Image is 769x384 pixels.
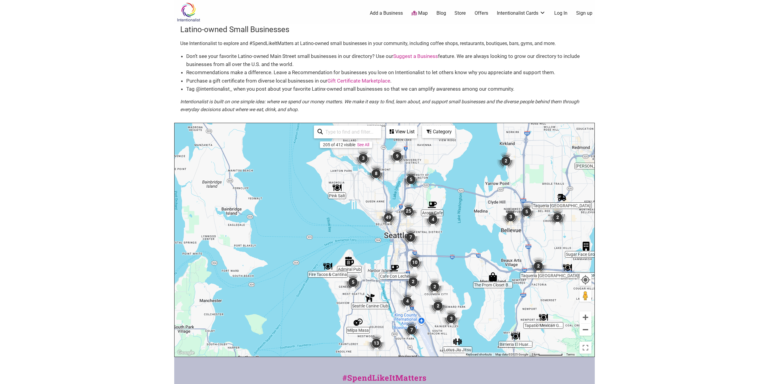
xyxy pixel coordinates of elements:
li: Don’t see your favorite Latino-owned Main Street small businesses in our directory? Use our featu... [186,52,589,68]
a: Open this area in Google Maps (opens a new window) [176,349,196,357]
span: 2 km [532,353,538,356]
div: 8 [365,162,388,185]
a: Gift Certificate Marketplace [327,78,390,84]
div: Tapatio Mexican Grill [536,310,550,324]
a: Map [412,10,428,17]
a: See All [357,142,369,147]
button: Zoom out [579,324,591,336]
div: 3 [440,307,463,330]
div: 49 [377,206,400,229]
a: Intentionalist Cards [497,10,546,17]
div: Cafe Con Leche [388,261,401,275]
button: Zoom in [579,311,591,323]
img: Google [176,349,196,357]
div: Lotus Jiu Jitsu [451,335,464,349]
button: Keyboard shortcuts [466,352,492,357]
div: 2 [494,150,517,172]
a: Offers [475,10,488,17]
div: See a list of the visible businesses [386,125,417,138]
div: 4 [396,290,419,313]
img: Intentionalist [174,2,203,22]
div: Fire Tacos & Cantina [321,259,335,273]
a: Blog [436,10,446,17]
div: 2 [427,295,449,317]
li: Recommendations make a difference. Leave a Recommendation for businesses you love on Intentionali... [186,68,589,77]
div: 4 [421,208,444,231]
div: 7 [400,319,423,341]
a: Log In [554,10,567,17]
div: Category [423,126,454,138]
div: 7 [399,226,422,249]
div: Milpa Masa [351,315,365,329]
div: Sugar Face Grooming [579,239,593,253]
a: Terms [566,353,575,356]
div: 5 [342,271,364,294]
div: Taqueria Guadalajara [555,191,569,204]
a: Sign up [576,10,592,17]
div: Seattle Canine Club [363,291,377,305]
p: Use Intentionalist to explore and #SpendLikeItMatters at Latino-owned small businesses in your co... [180,40,589,47]
button: Toggle fullscreen view [579,341,592,354]
div: Pink Salt [330,181,344,195]
button: Map Scale: 2 km per 77 pixels [530,352,564,357]
input: Type to find and filter... [323,126,378,138]
div: 10 [403,251,426,274]
div: 13 [365,332,388,355]
div: 2 [546,206,569,229]
div: 205 of 412 visible [323,142,355,147]
div: The Prom Closet Boutique Consignment [486,270,500,284]
span: Map data ©2025 Google [495,353,528,356]
div: Filter by category [422,125,455,138]
div: Type to search and filter [314,125,381,138]
button: Drag Pegman onto the map to open Street View [579,290,591,302]
div: 25 [397,200,420,222]
li: Tag @intentionalist_ when you post about your favorite Latinx-owned small businesses so that we c... [186,85,589,93]
div: 2 [423,275,446,298]
div: 3 [352,147,375,170]
div: Taqueria Los Tetillas [561,261,574,274]
div: Arosa Cafe [425,198,439,212]
div: 5 [400,168,422,191]
li: Purchase a gift certificate from diverse local businesses in our . [186,77,589,85]
button: Your Location [579,274,591,286]
div: 9 [386,145,409,168]
h3: Latino-owned Small Businesses [180,24,589,35]
div: 5 [515,200,538,223]
div: 6 [521,349,544,372]
div: View List [387,126,417,138]
div: 3 [499,205,522,228]
div: 2 [402,270,424,293]
div: 2 [527,255,550,277]
a: Add a Business [370,10,403,17]
div: Birrieria El Huarache Loco [509,329,522,343]
a: Suggest a Business [393,53,438,59]
div: Admiral Pub [342,254,356,268]
a: Store [454,10,466,17]
em: Intentionalist is built on one simple idea: where we spend our money matters. We make it easy to ... [180,99,579,112]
